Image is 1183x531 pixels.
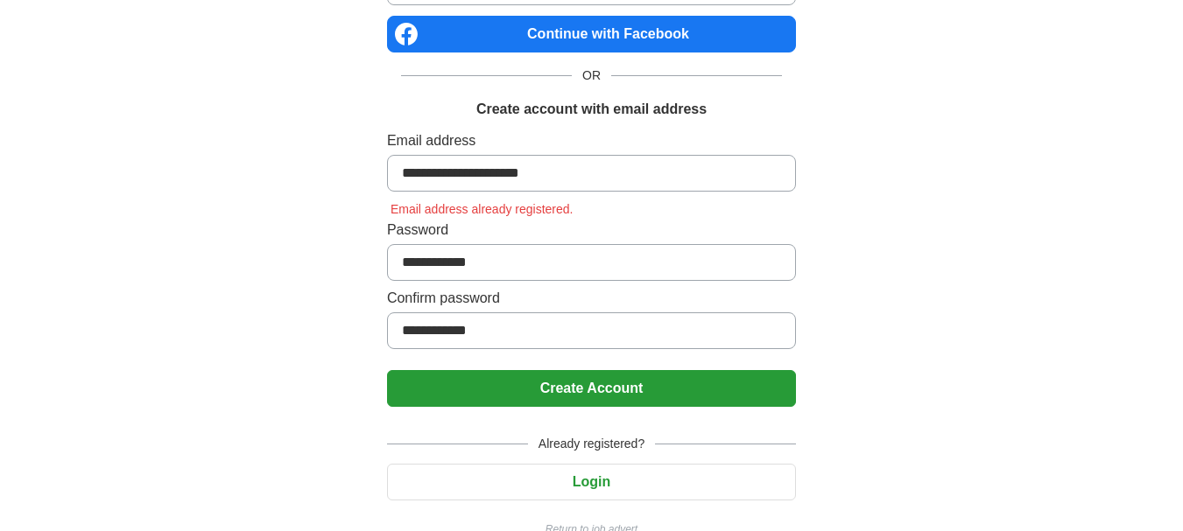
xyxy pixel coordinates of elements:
[387,370,796,407] button: Create Account
[387,130,796,151] label: Email address
[387,474,796,489] a: Login
[528,435,655,453] span: Already registered?
[387,288,796,309] label: Confirm password
[387,220,796,241] label: Password
[476,99,707,120] h1: Create account with email address
[387,202,577,216] span: Email address already registered.
[572,66,611,85] span: OR
[387,16,796,52] a: Continue with Facebook
[387,464,796,500] button: Login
